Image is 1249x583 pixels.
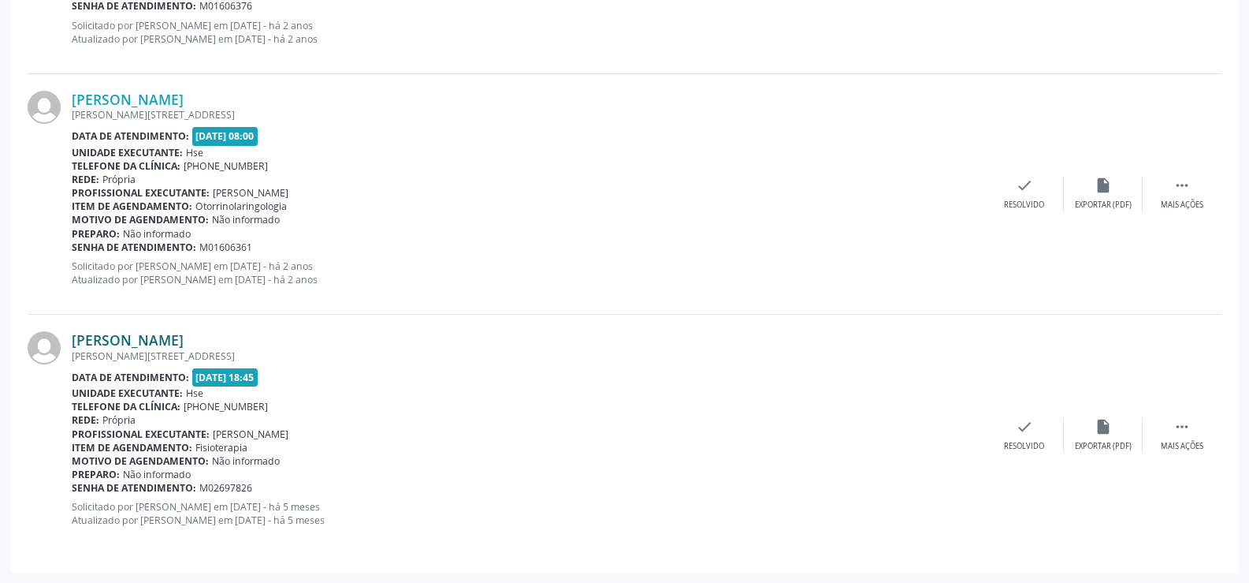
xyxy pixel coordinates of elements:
[199,241,252,254] span: M01606361
[1173,177,1191,194] i: 
[72,500,985,527] p: Solicitado por [PERSON_NAME] em [DATE] - há 5 meses Atualizado por [PERSON_NAME] em [DATE] - há 5...
[102,413,136,427] span: Própria
[186,146,203,159] span: Hse
[72,413,99,427] b: Rede:
[72,481,196,495] b: Senha de atendimento:
[72,186,210,200] b: Profissional executante:
[1095,418,1112,435] i: insert_drive_file
[72,200,192,213] b: Item de agendamento:
[72,331,184,349] a: [PERSON_NAME]
[1161,200,1203,211] div: Mais ações
[72,241,196,254] b: Senha de atendimento:
[72,91,184,108] a: [PERSON_NAME]
[72,454,209,468] b: Motivo de agendamento:
[213,428,288,441] span: [PERSON_NAME]
[195,200,287,213] span: Otorrinolaringologia
[184,159,268,173] span: [PHONE_NUMBER]
[1075,200,1132,211] div: Exportar (PDF)
[1075,441,1132,452] div: Exportar (PDF)
[72,159,180,173] b: Telefone da clínica:
[72,428,210,441] b: Profissional executante:
[192,368,258,387] span: [DATE] 18:45
[28,331,61,364] img: img
[1004,441,1044,452] div: Resolvido
[72,108,985,121] div: [PERSON_NAME][STREET_ADDRESS]
[186,387,203,400] span: Hse
[102,173,136,186] span: Própria
[1173,418,1191,435] i: 
[123,468,191,481] span: Não informado
[72,19,985,46] p: Solicitado por [PERSON_NAME] em [DATE] - há 2 anos Atualizado por [PERSON_NAME] em [DATE] - há 2 ...
[72,400,180,413] b: Telefone da clínica:
[72,173,99,186] b: Rede:
[212,213,280,226] span: Não informado
[72,441,192,454] b: Item de agendamento:
[195,441,247,454] span: Fisioterapia
[28,91,61,124] img: img
[72,227,120,241] b: Preparo:
[212,454,280,468] span: Não informado
[199,481,252,495] span: M02697826
[72,260,985,286] p: Solicitado por [PERSON_NAME] em [DATE] - há 2 anos Atualizado por [PERSON_NAME] em [DATE] - há 2 ...
[72,146,183,159] b: Unidade executante:
[213,186,288,200] span: [PERSON_NAME]
[1161,441,1203,452] div: Mais ações
[72,349,985,363] div: [PERSON_NAME][STREET_ADDRESS]
[1016,177,1033,194] i: check
[1004,200,1044,211] div: Resolvido
[72,129,189,143] b: Data de atendimento:
[72,213,209,226] b: Motivo de agendamento:
[1016,418,1033,435] i: check
[1095,177,1112,194] i: insert_drive_file
[72,387,183,400] b: Unidade executante:
[192,127,258,145] span: [DATE] 08:00
[123,227,191,241] span: Não informado
[72,468,120,481] b: Preparo:
[72,371,189,384] b: Data de atendimento:
[184,400,268,413] span: [PHONE_NUMBER]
